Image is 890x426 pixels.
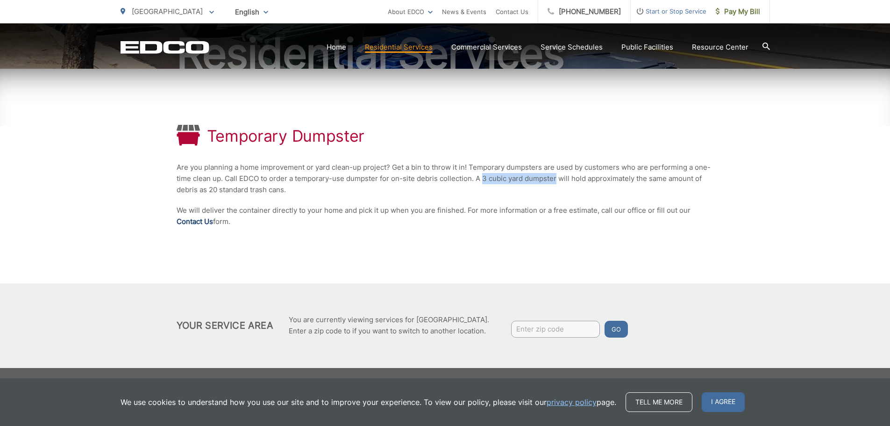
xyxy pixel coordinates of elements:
[121,41,209,54] a: EDCD logo. Return to the homepage.
[207,127,365,145] h1: Temporary Dumpster
[621,42,673,53] a: Public Facilities
[716,6,760,17] span: Pay My Bill
[177,320,273,331] h2: Your Service Area
[547,397,597,408] a: privacy policy
[605,321,628,338] button: Go
[228,4,275,20] span: English
[289,314,489,337] p: You are currently viewing services for [GEOGRAPHIC_DATA]. Enter a zip code to if you want to swit...
[132,7,203,16] span: [GEOGRAPHIC_DATA]
[177,216,213,227] a: Contact Us
[177,162,714,195] p: Are you planning a home improvement or yard clean-up project? Get a bin to throw it in! Temporary...
[388,6,433,17] a: About EDCO
[121,397,616,408] p: We use cookies to understand how you use our site and to improve your experience. To view our pol...
[541,42,603,53] a: Service Schedules
[327,42,346,53] a: Home
[702,392,745,412] span: I agree
[442,6,486,17] a: News & Events
[626,392,692,412] a: Tell me more
[177,205,714,227] p: We will deliver the container directly to your home and pick it up when you are finished. For mor...
[451,42,522,53] a: Commercial Services
[511,321,600,338] input: Enter zip code
[692,42,748,53] a: Resource Center
[496,6,528,17] a: Contact Us
[365,42,433,53] a: Residential Services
